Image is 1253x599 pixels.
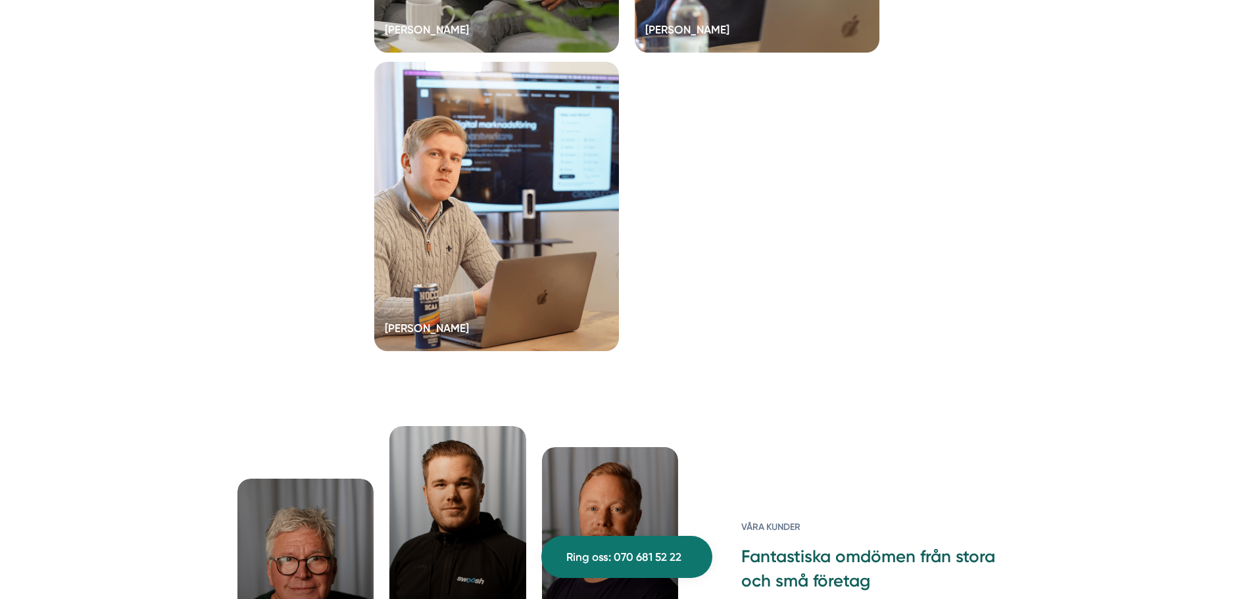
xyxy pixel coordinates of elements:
[385,21,469,42] h5: [PERSON_NAME]
[741,520,1016,545] h6: Våra kunder
[541,536,712,578] a: Ring oss: 070 681 52 22
[385,320,469,341] h5: [PERSON_NAME]
[741,545,1016,599] h3: Fantastiska omdömen från stora och små företag
[566,548,681,566] span: Ring oss: 070 681 52 22
[645,21,729,42] h5: [PERSON_NAME]
[374,62,619,351] a: [PERSON_NAME]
